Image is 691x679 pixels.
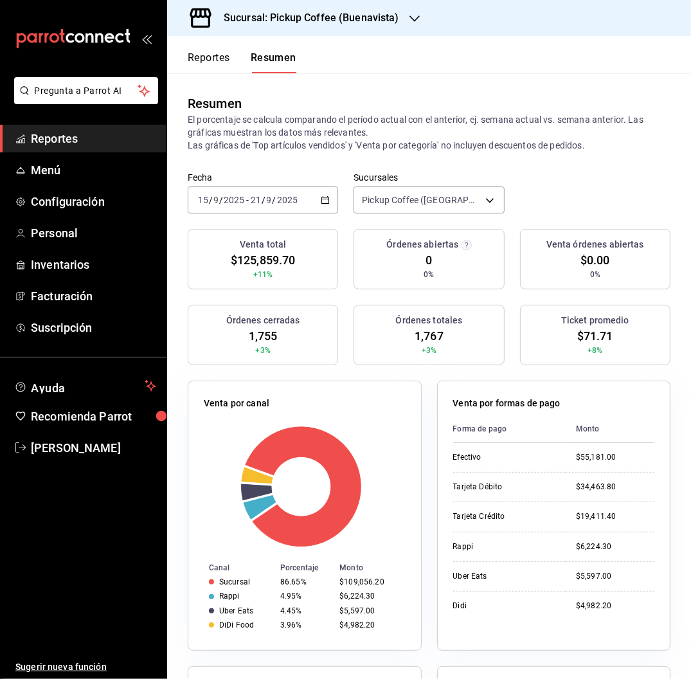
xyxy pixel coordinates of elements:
div: Rappi [219,592,240,601]
button: open_drawer_menu [141,33,152,44]
h3: Sucursal: Pickup Coffee (Buenavista) [213,10,399,26]
label: Sucursales [354,174,504,183]
span: Sugerir nueva función [15,660,156,674]
span: Personal [31,224,156,242]
th: Canal [188,561,275,575]
input: -- [266,195,273,205]
div: $6,224.30 [339,592,400,601]
div: $5,597.00 [339,606,400,615]
div: $4,982.20 [576,601,654,611]
div: Uber Eats [219,606,253,615]
input: ---- [223,195,245,205]
th: Monto [334,561,420,575]
div: Uber Eats [453,571,556,582]
h3: Venta total [240,238,286,251]
input: ---- [276,195,298,205]
div: Sucursal [219,577,250,586]
th: Porcentaje [275,561,334,575]
div: $55,181.00 [576,452,654,463]
span: 0% [590,269,600,280]
span: 0% [424,269,434,280]
span: Inventarios [31,256,156,273]
div: Didi [453,601,556,611]
span: 1,755 [249,327,278,345]
th: Forma de pago [453,415,566,443]
span: +8% [588,345,602,356]
span: Menú [31,161,156,179]
div: 3.96% [280,620,329,629]
span: / [262,195,265,205]
span: Suscripción [31,319,156,336]
div: $6,224.30 [576,541,654,552]
span: [PERSON_NAME] [31,439,156,457]
span: Recomienda Parrot [31,408,156,425]
button: Reportes [188,51,230,73]
span: / [209,195,213,205]
span: Facturación [31,287,156,305]
span: / [219,195,223,205]
div: Resumen [188,94,242,113]
div: $34,463.80 [576,482,654,493]
div: 86.65% [280,577,329,586]
div: Tarjeta Crédito [453,511,556,522]
h3: Órdenes abiertas [386,238,458,251]
p: Venta por canal [204,397,269,410]
span: Ayuda [31,378,139,394]
th: Monto [566,415,654,443]
div: Tarjeta Débito [453,482,556,493]
span: Configuración [31,193,156,210]
div: $5,597.00 [576,571,654,582]
a: Pregunta a Parrot AI [9,93,158,107]
div: $19,411.40 [576,511,654,522]
span: +3% [255,345,270,356]
span: Pickup Coffee ([GEOGRAPHIC_DATA]) [362,194,480,206]
div: $109,056.20 [339,577,400,586]
div: 4.95% [280,592,329,601]
input: -- [250,195,262,205]
span: 0 [426,251,432,269]
div: Efectivo [453,452,556,463]
div: 4.45% [280,606,329,615]
div: Rappi [453,541,556,552]
span: Reportes [31,130,156,147]
button: Pregunta a Parrot AI [14,77,158,104]
div: $4,982.20 [339,620,400,629]
p: Venta por formas de pago [453,397,561,410]
p: El porcentaje se calcula comparando el período actual con el anterior, ej. semana actual vs. sema... [188,113,670,152]
h3: Órdenes totales [396,314,463,327]
span: - [246,195,249,205]
label: Fecha [188,174,338,183]
span: $0.00 [580,251,610,269]
button: Resumen [251,51,296,73]
h3: Órdenes cerradas [226,314,300,327]
div: DiDi Food [219,620,254,629]
span: / [273,195,276,205]
span: +11% [253,269,273,280]
h3: Venta órdenes abiertas [546,238,644,251]
span: $71.71 [577,327,613,345]
div: navigation tabs [188,51,296,73]
input: -- [197,195,209,205]
input: -- [213,195,219,205]
span: +3% [422,345,436,356]
h3: Ticket promedio [561,314,629,327]
span: 1,767 [415,327,444,345]
span: $125,859.70 [231,251,295,269]
span: Pregunta a Parrot AI [35,84,138,98]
